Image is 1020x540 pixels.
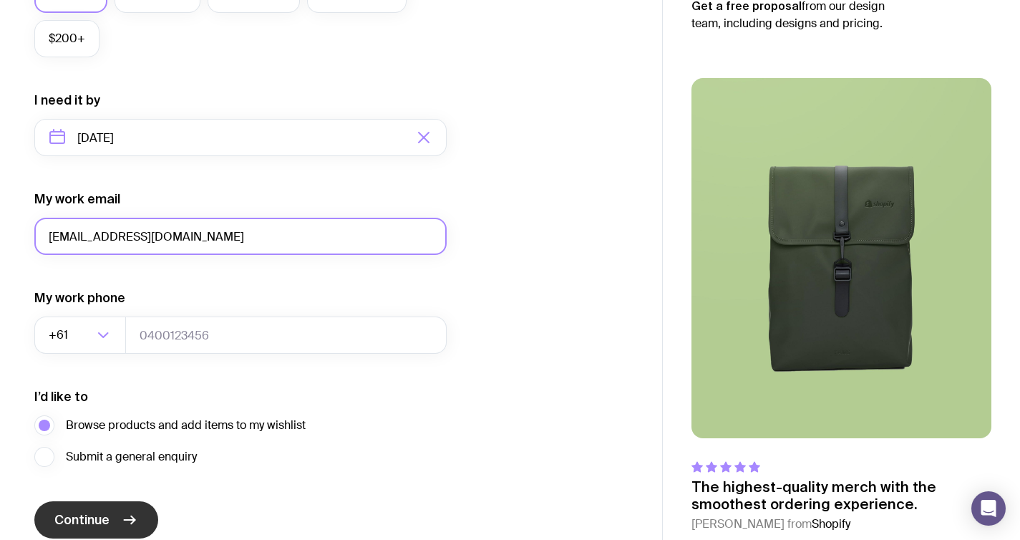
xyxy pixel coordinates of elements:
[34,218,447,255] input: you@email.com
[691,516,991,533] cite: [PERSON_NAME] from
[812,516,850,531] span: Shopify
[34,501,158,539] button: Continue
[34,317,126,354] div: Search for option
[71,317,93,354] input: Search for option
[54,511,110,529] span: Continue
[971,491,1006,526] div: Open Intercom Messenger
[34,20,99,57] label: $200+
[66,448,197,466] span: Submit a general enquiry
[66,417,306,434] span: Browse products and add items to my wishlist
[34,289,125,307] label: My work phone
[34,191,120,208] label: My work email
[125,317,447,354] input: 0400123456
[49,317,71,354] span: +61
[34,119,447,156] input: Select a target date
[34,388,88,405] label: I’d like to
[691,478,991,513] p: The highest-quality merch with the smoothest ordering experience.
[34,92,100,109] label: I need it by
